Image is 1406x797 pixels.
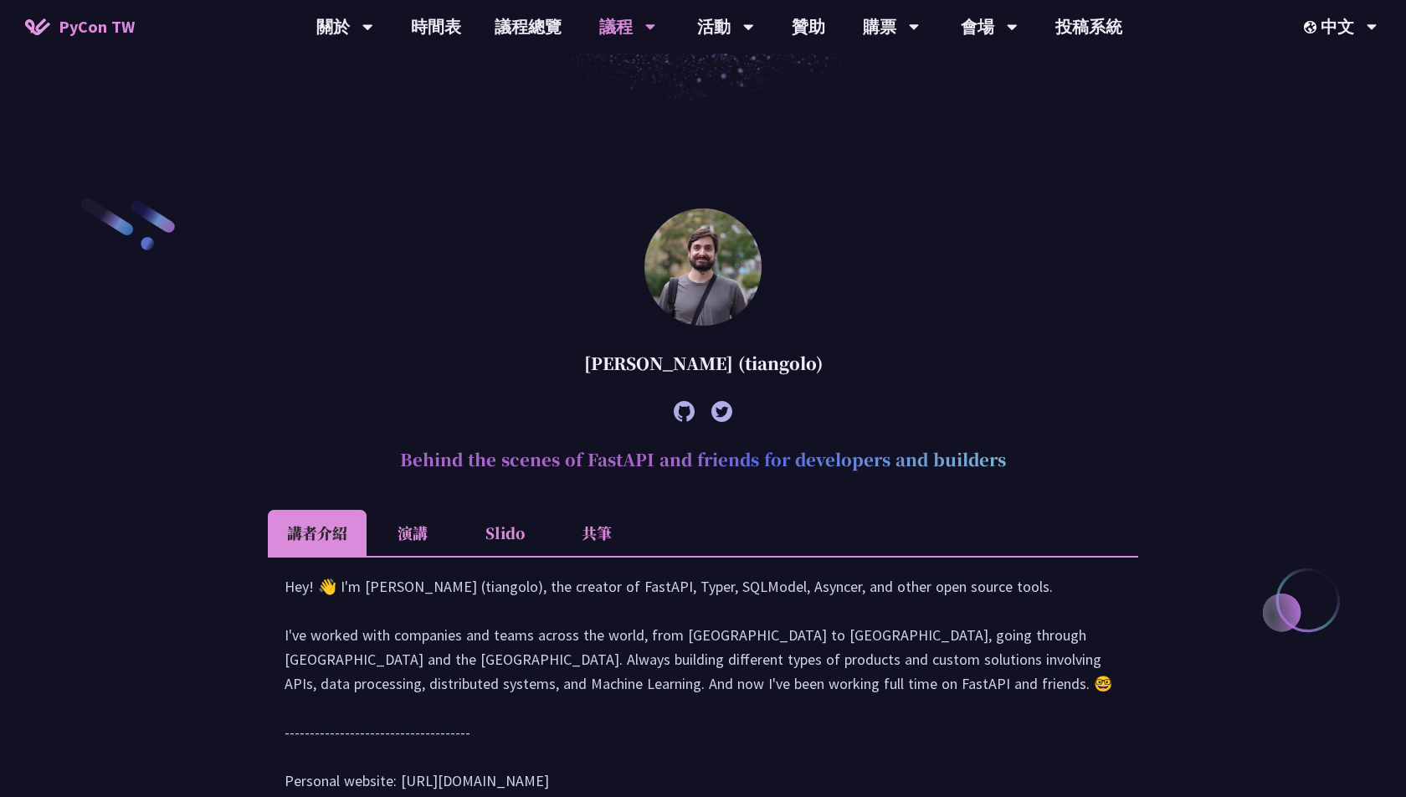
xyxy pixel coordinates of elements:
img: Home icon of PyCon TW 2025 [25,18,50,35]
h2: Behind the scenes of FastAPI and friends for developers and builders [268,434,1138,485]
li: 共筆 [551,510,643,556]
div: [PERSON_NAME] (tiangolo) [268,338,1138,388]
a: PyCon TW [8,6,151,48]
img: Locale Icon [1304,21,1321,33]
li: 演講 [367,510,459,556]
li: 講者介紹 [268,510,367,556]
img: Sebastián Ramírez (tiangolo) [644,208,762,326]
li: Slido [459,510,551,556]
span: PyCon TW [59,14,135,39]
